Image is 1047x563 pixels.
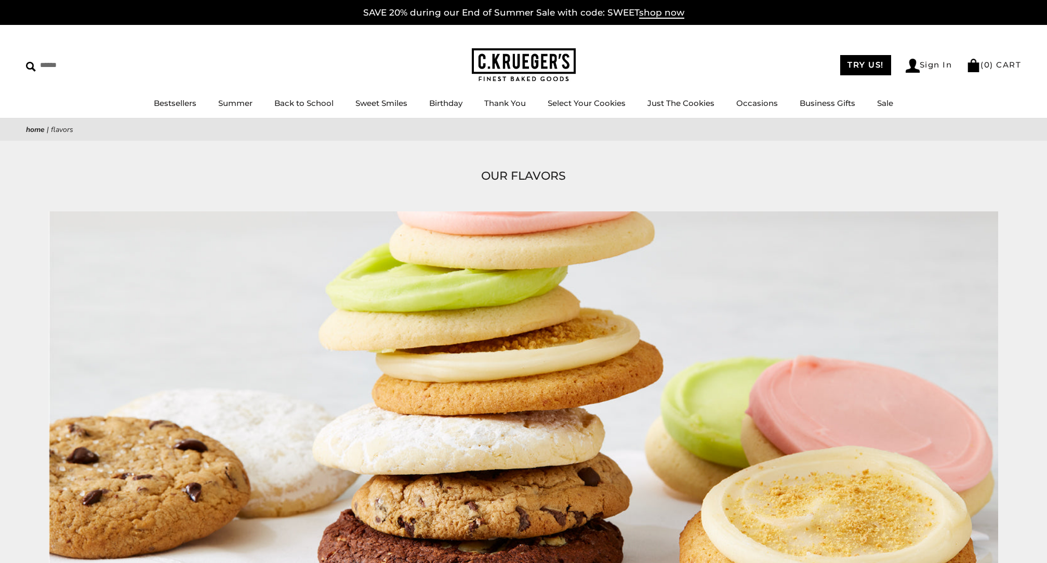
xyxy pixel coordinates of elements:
[639,7,684,19] span: shop now
[429,98,462,108] a: Birthday
[51,125,73,135] span: Flavors
[647,98,714,108] a: Just The Cookies
[840,55,891,75] a: TRY US!
[966,60,1021,70] a: (0) CART
[736,98,778,108] a: Occasions
[984,60,990,70] span: 0
[154,98,196,108] a: Bestsellers
[218,98,253,108] a: Summer
[355,98,407,108] a: Sweet Smiles
[26,124,1021,136] nav: breadcrumbs
[363,7,684,19] a: SAVE 20% during our End of Summer Sale with code: SWEETshop now
[26,62,36,72] img: Search
[8,524,108,555] iframe: Sign Up via Text for Offers
[877,98,893,108] a: Sale
[906,59,952,73] a: Sign In
[548,98,626,108] a: Select Your Cookies
[47,125,49,135] span: |
[26,57,150,73] input: Search
[26,125,45,135] a: Home
[800,98,855,108] a: Business Gifts
[274,98,334,108] a: Back to School
[472,48,576,82] img: C.KRUEGER'S
[42,167,1005,185] h1: OUR FLAVORS
[484,98,526,108] a: Thank You
[966,59,980,72] img: Bag
[906,59,920,73] img: Account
